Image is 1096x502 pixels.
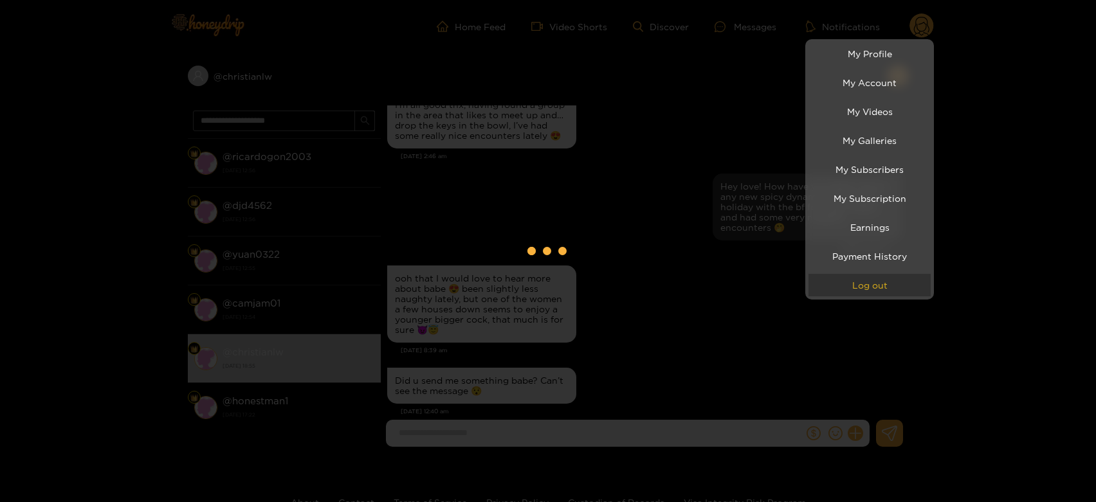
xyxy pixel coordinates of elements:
a: My Videos [808,100,931,123]
a: My Profile [808,42,931,65]
a: My Account [808,71,931,94]
button: Log out [808,274,931,296]
a: My Subscription [808,187,931,210]
a: My Galleries [808,129,931,152]
a: Earnings [808,216,931,238]
a: My Subscribers [808,158,931,181]
a: Payment History [808,245,931,267]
